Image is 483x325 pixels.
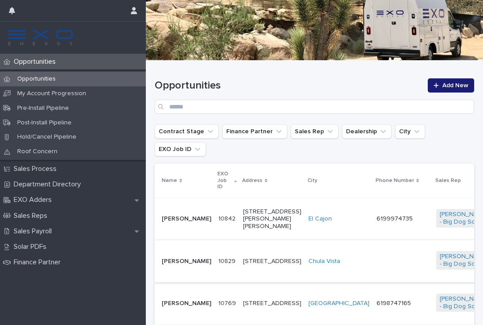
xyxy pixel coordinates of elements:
a: 6199974735 [377,216,413,222]
p: My Account Progression [10,90,93,97]
a: [GEOGRAPHIC_DATA] [308,300,369,307]
p: [PERSON_NAME] [162,258,211,265]
p: Name [162,176,177,186]
p: Department Directory [10,180,88,189]
button: Finance Partner [222,124,287,139]
h1: Opportunities [155,79,422,92]
p: Opportunities [10,58,63,66]
p: EXO Adders [10,196,59,204]
input: Search [155,100,474,114]
img: FKS5r6ZBThi8E5hshIGi [7,29,74,46]
p: Opportunities [10,75,63,83]
span: Add New [442,82,468,89]
button: Contract Stage [155,124,219,139]
p: 10829 [218,256,237,265]
p: [PERSON_NAME] [162,300,211,307]
p: 10769 [218,298,238,307]
p: Sales Reps [10,212,54,220]
p: Sales Process [10,165,64,173]
p: [STREET_ADDRESS] [243,300,301,307]
p: Solar PDFs [10,243,53,251]
p: 10842 [218,213,237,223]
p: Post-Install Pipeline [10,119,79,127]
p: [PERSON_NAME] [162,215,211,223]
p: Pre-Install Pipeline [10,104,76,112]
button: City [395,124,425,139]
p: City [308,176,317,186]
a: Add New [428,78,474,93]
p: [STREET_ADDRESS] [243,258,301,265]
a: El Cajon [308,215,332,223]
p: Sales Rep [435,176,461,186]
a: Chula Vista [308,258,340,265]
button: Sales Rep [291,124,338,139]
button: Dealership [342,124,392,139]
p: Address [242,176,262,186]
p: [STREET_ADDRESS][PERSON_NAME][PERSON_NAME] [243,208,301,230]
p: EXO Job ID [217,169,232,192]
p: Phone Number [376,176,414,186]
p: Hold/Cancel Pipeline [10,133,84,141]
p: Sales Payroll [10,227,59,236]
button: EXO Job ID [155,142,206,156]
a: 6198747165 [377,300,411,306]
p: Roof Concern [10,148,65,155]
p: Finance Partner [10,258,68,267]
